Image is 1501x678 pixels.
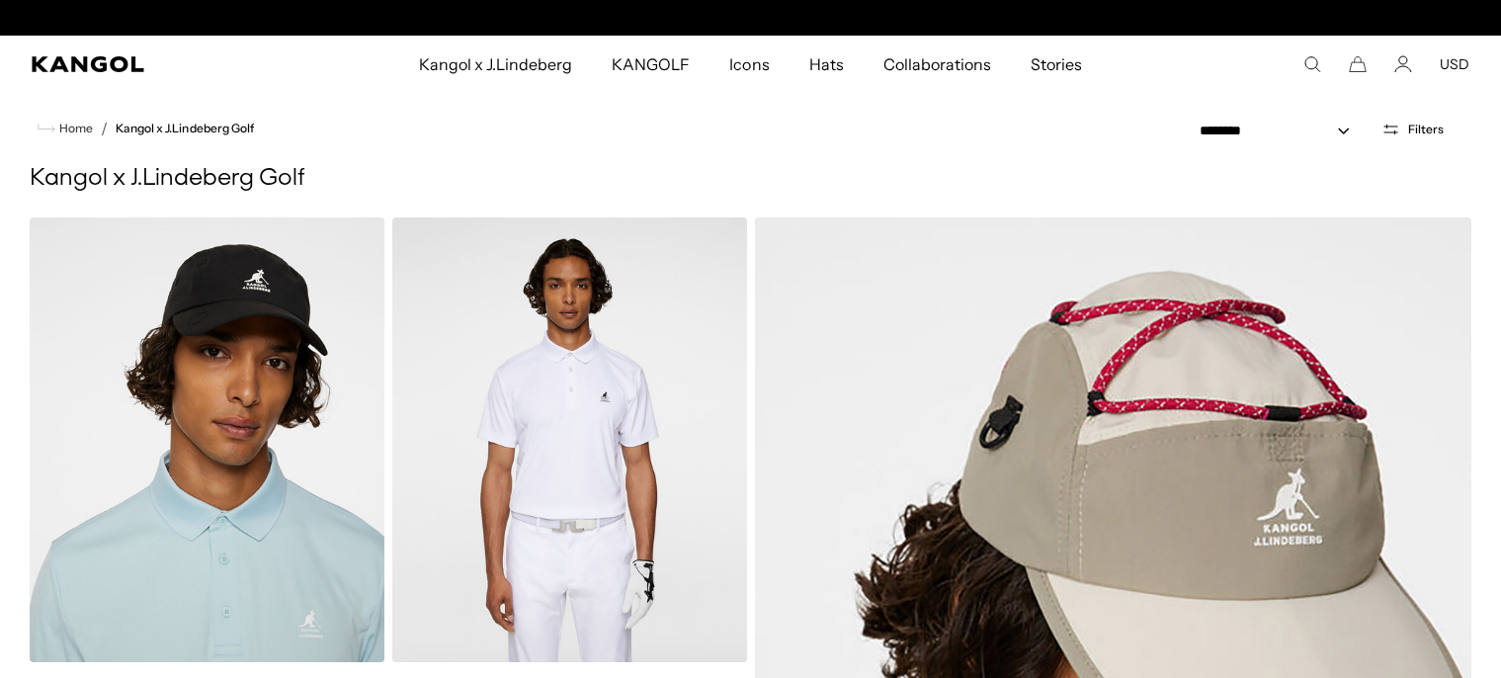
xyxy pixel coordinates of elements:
[809,36,844,93] span: Hats
[116,122,254,135] a: Kangol x J.Lindeberg Golf
[55,122,93,135] span: Home
[1349,55,1367,73] button: Cart
[1440,55,1469,73] button: USD
[93,117,108,140] li: /
[1011,36,1102,93] a: Stories
[729,36,769,93] span: Icons
[864,36,1011,93] a: Collaborations
[30,217,384,662] img: Kangol x J.Lindeberg Hudson Golf Lovers Cap
[419,36,573,93] span: Kangol x J.Lindeberg
[1370,121,1456,138] button: Open filters
[547,10,955,26] slideshow-component: Announcement bar
[883,36,991,93] span: Collaborations
[1031,36,1082,93] span: Stories
[547,10,955,26] div: 1 of 2
[709,36,789,93] a: Icons
[1303,55,1321,73] summary: Search here
[1408,123,1444,136] span: Filters
[399,36,593,93] a: Kangol x J.Lindeberg
[592,36,709,93] a: KANGOLF
[38,120,93,137] a: Home
[547,10,955,26] div: Announcement
[32,56,277,72] a: Kangol
[790,36,864,93] a: Hats
[392,217,747,662] img: Kangol x J.Lindeberg Jason Polo
[1394,55,1412,73] a: Account
[612,36,690,93] span: KANGOLF
[30,164,1471,194] h1: Kangol x J.Lindeberg Golf
[1192,121,1370,141] select: Sort by: Featured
